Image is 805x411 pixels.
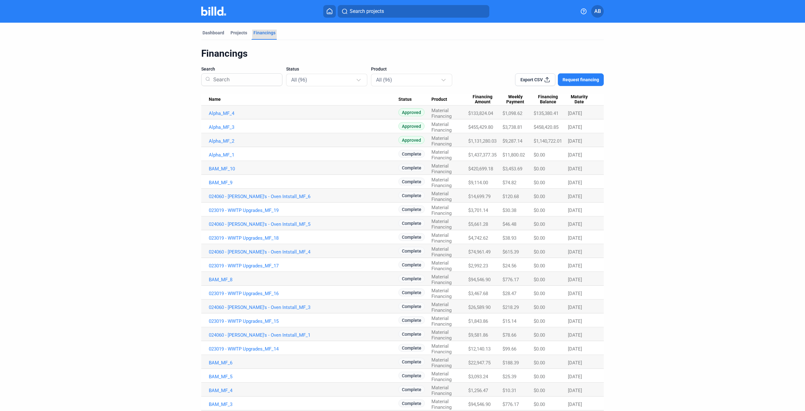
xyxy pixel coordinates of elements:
span: $0.00 [534,194,545,199]
span: [DATE] [568,235,582,241]
span: $776.17 [502,277,519,283]
span: $1,256.47 [468,388,488,393]
span: $455,429.80 [468,124,493,130]
span: Material Financing [431,316,452,327]
span: $28.47 [502,291,516,296]
span: $218.29 [502,305,519,310]
span: Status [286,66,299,72]
span: [DATE] [568,346,582,352]
a: 023019 - WWTP Upgrades_MF_17 [209,263,398,269]
a: Alpha_MF_4 [209,111,398,116]
a: 023019 - WWTP Upgrades_MF_15 [209,318,398,324]
span: $9,114.00 [468,180,488,186]
span: Status [398,97,412,102]
span: [DATE] [568,305,582,310]
span: $25.39 [502,374,516,380]
span: $133,824.04 [468,111,493,116]
span: Complete [398,247,425,255]
span: $12,140.13 [468,346,491,352]
span: Complete [398,164,425,172]
a: 024060 - [PERSON_NAME]'s - Oven Intstall_MF_5 [209,221,398,227]
span: [DATE] [568,388,582,393]
span: $9,287.14 [502,138,522,144]
a: 024060 - [PERSON_NAME]'s - Oven Intstall_MF_3 [209,305,398,310]
a: Alpha_MF_1 [209,152,398,158]
span: Complete [398,358,425,366]
span: Material Financing [431,274,452,285]
span: Search projects [350,8,384,15]
span: $0.00 [534,318,545,324]
span: Material Financing [431,399,452,410]
span: [DATE] [568,277,582,283]
span: $22,947.75 [468,360,491,366]
span: Material Financing [431,329,452,341]
span: $11,800.02 [502,152,525,158]
span: $3,701.14 [468,208,488,213]
span: Financing Balance [534,94,562,105]
span: $0.00 [534,305,545,310]
span: [DATE] [568,221,582,227]
span: $1,843.86 [468,318,488,324]
span: $74,961.49 [468,249,491,255]
span: Product [371,66,387,72]
span: $24.56 [502,263,516,269]
span: $0.00 [534,402,545,407]
span: [DATE] [568,332,582,338]
span: $0.00 [534,249,545,255]
div: Name [209,97,398,102]
span: Export CSV [520,77,543,83]
div: Financing Amount [468,94,502,105]
span: $776.17 [502,402,519,407]
span: $0.00 [534,180,545,186]
span: $9,581.86 [468,332,488,338]
span: $14,699.79 [468,194,491,199]
span: Request financing [563,77,599,83]
div: Financings [201,48,604,60]
span: Material Financing [431,163,452,174]
mat-select-trigger: All (96) [376,77,392,83]
span: $3,467.68 [468,291,488,296]
span: $30.38 [502,208,516,213]
span: Name [209,97,221,102]
button: Export CSV [515,73,555,86]
span: $0.00 [534,221,545,227]
span: $0.00 [534,291,545,296]
span: Complete [398,399,425,407]
span: $2,992.23 [468,263,488,269]
span: [DATE] [568,291,582,296]
span: Approved [398,122,425,130]
span: $3,093.24 [468,374,488,380]
span: $0.00 [534,360,545,366]
span: $3,738.81 [502,124,522,130]
button: AB [591,5,604,18]
span: $0.00 [534,152,545,158]
span: [DATE] [568,249,582,255]
span: Complete [398,233,425,241]
span: Material Financing [431,135,452,147]
a: BAM_MF_6 [209,360,398,366]
span: $458,420.85 [534,124,558,130]
span: [DATE] [568,152,582,158]
span: [DATE] [568,124,582,130]
span: Complete [398,205,425,213]
span: $1,098.62 [502,111,522,116]
span: $46.48 [502,221,516,227]
span: $99.66 [502,346,516,352]
span: [DATE] [568,194,582,199]
span: Material Financing [431,232,452,244]
span: $74.82 [502,180,516,186]
span: [DATE] [568,318,582,324]
span: AB [594,8,601,15]
span: Material Financing [431,371,452,382]
span: Complete [398,316,425,324]
span: Material Financing [431,260,452,271]
span: Material Financing [431,205,452,216]
span: $0.00 [534,388,545,393]
span: Material Financing [431,343,452,355]
span: $1,140,722.01 [534,138,562,144]
span: $5,661.28 [468,221,488,227]
div: Dashboard [203,30,224,36]
span: [DATE] [568,374,582,380]
span: $10.31 [502,388,516,393]
span: Material Financing [431,219,452,230]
